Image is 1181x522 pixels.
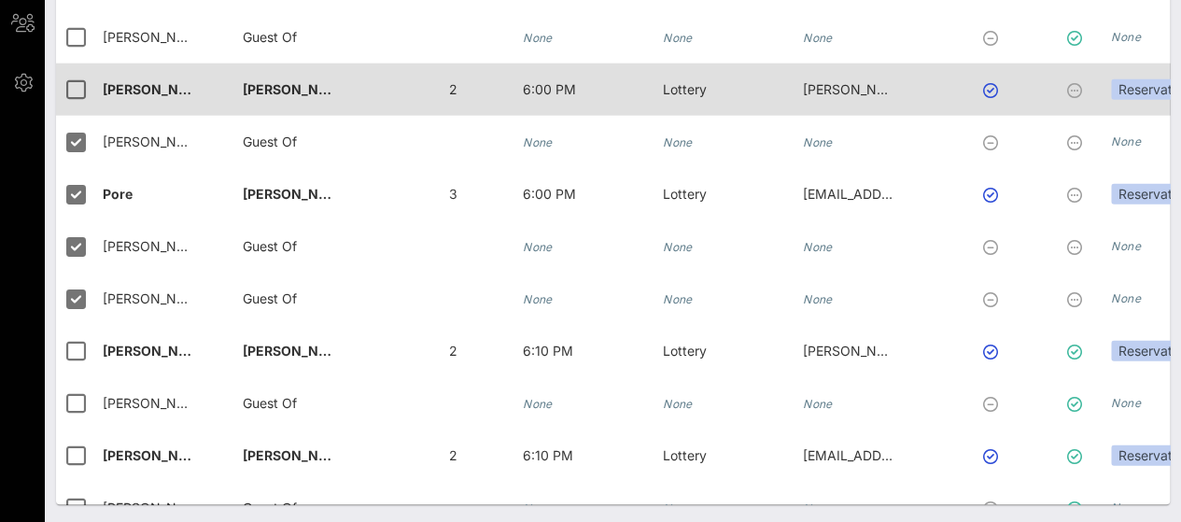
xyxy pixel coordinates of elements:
span: [PERSON_NAME] [103,238,210,254]
span: Pore [103,186,133,202]
span: [PERSON_NAME] [243,81,353,97]
i: None [803,135,833,149]
span: [PERSON_NAME] [103,447,213,463]
i: None [523,135,553,149]
i: None [803,31,833,45]
span: [PERSON_NAME][EMAIL_ADDRESS][DOMAIN_NAME] [803,343,1135,359]
i: None [523,397,553,411]
span: Guest Of [243,134,297,149]
i: None [1111,396,1141,410]
i: None [523,240,553,254]
span: Guest Of [243,29,297,45]
div: 2 [383,63,523,116]
span: 6:00 PM [523,81,576,97]
span: Guest Of [243,290,297,306]
span: [PERSON_NAME][EMAIL_ADDRESS][DOMAIN_NAME] [803,81,1135,97]
i: None [663,240,693,254]
i: None [523,501,553,515]
i: None [663,397,693,411]
span: [PERSON_NAME] [243,447,353,463]
i: None [1111,134,1141,148]
span: Lottery [663,447,707,463]
i: None [523,31,553,45]
span: 6:10 PM [523,343,573,359]
div: 3 [383,168,523,220]
span: [PERSON_NAME] [103,134,210,149]
i: None [1111,30,1141,44]
div: 2 [383,325,523,377]
div: 2 [383,430,523,482]
i: None [803,292,833,306]
i: None [1111,501,1141,515]
span: [PERSON_NAME] [103,290,210,306]
i: None [1111,291,1141,305]
span: [PERSON_NAME] [103,81,213,97]
span: [PERSON_NAME] [103,395,210,411]
span: Guest Of [243,238,297,254]
i: None [663,135,693,149]
i: None [663,292,693,306]
span: [PERSON_NAME] [103,29,210,45]
i: None [803,397,833,411]
span: 6:10 PM [523,447,573,463]
i: None [663,31,693,45]
span: [PERSON_NAME] [243,186,353,202]
span: [PERSON_NAME] [103,343,213,359]
span: [EMAIL_ADDRESS][DOMAIN_NAME] [803,186,1028,202]
i: None [803,501,833,515]
i: None [803,240,833,254]
span: [EMAIL_ADDRESS][DOMAIN_NAME] [803,447,1028,463]
i: None [663,501,693,515]
span: [PERSON_NAME] [243,343,353,359]
span: Guest Of [243,395,297,411]
i: None [1111,239,1141,253]
i: None [523,292,553,306]
span: Lottery [663,81,707,97]
span: 6:00 PM [523,186,576,202]
span: [PERSON_NAME] [103,500,210,515]
span: Lottery [663,186,707,202]
span: Lottery [663,343,707,359]
span: Guest Of [243,500,297,515]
